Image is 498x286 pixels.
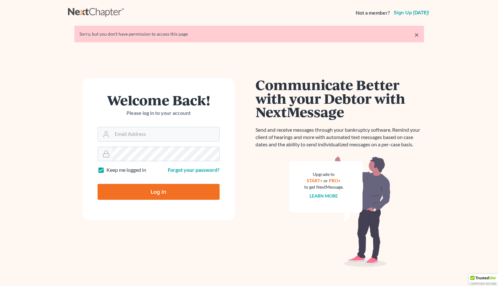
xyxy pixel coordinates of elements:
[289,156,391,267] img: nextmessage_bg-59042aed3d76b12b5cd301f8e5b87938c9018125f34e5fa2b7a6b67550977c72.svg
[98,109,220,117] p: Please log in to your account
[112,127,219,141] input: Email Address
[256,126,424,148] p: Send and receive messages through your bankruptcy software. Remind your client of hearings and mo...
[324,178,328,183] span: or
[168,167,220,173] a: Forgot your password?
[329,178,341,183] a: PRO+
[79,31,419,37] div: Sorry, but you don't have permission to access this page
[392,10,430,15] a: Sign up [DATE]!
[307,178,323,183] a: START+
[304,184,344,190] div: to get NextMessage.
[256,78,424,119] h1: Communicate Better with your Debtor with NextMessage
[304,171,344,178] div: Upgrade to
[98,184,220,200] input: Log In
[414,31,419,38] a: ×
[106,166,146,174] label: Keep me logged in
[98,93,220,107] h1: Welcome Back!
[469,274,498,286] div: TrustedSite Certified
[356,9,390,17] strong: Not a member?
[310,193,338,199] a: Learn more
